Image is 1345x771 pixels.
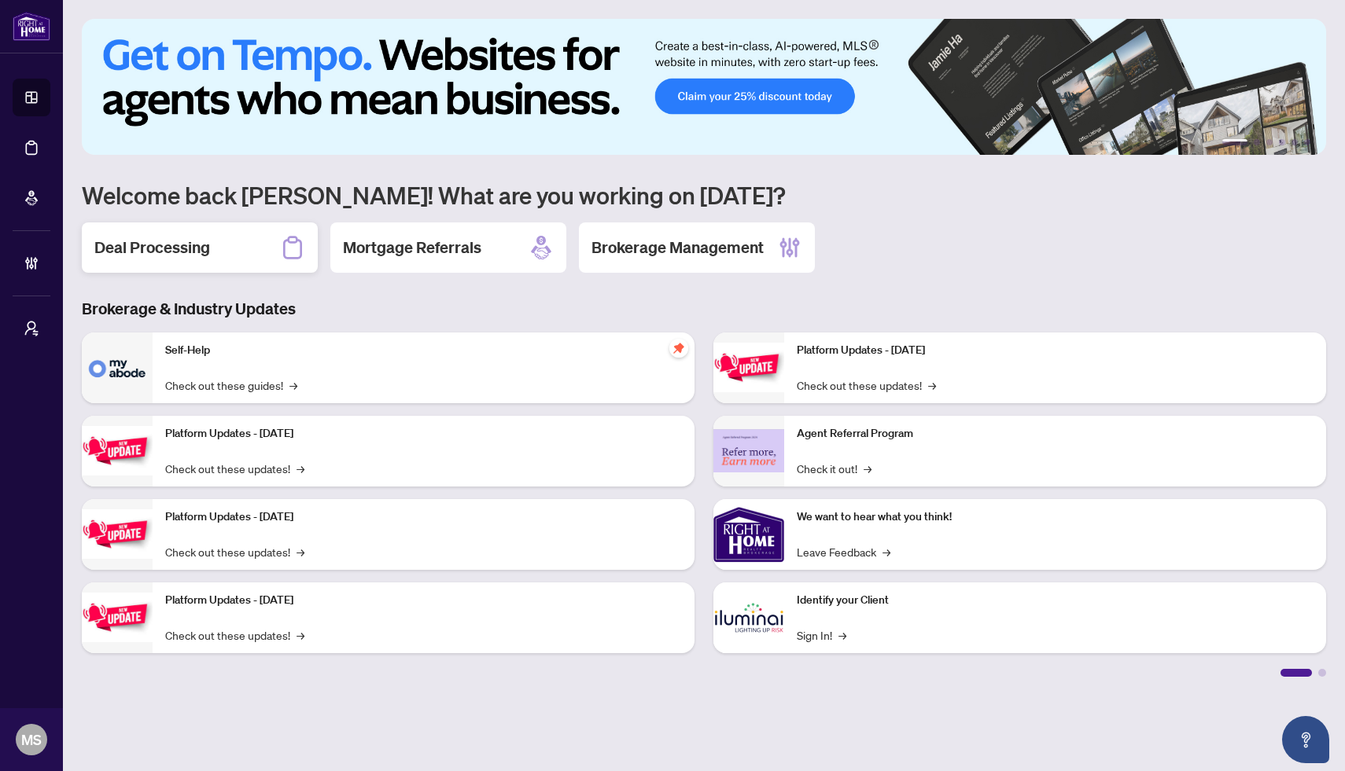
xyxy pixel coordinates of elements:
h1: Welcome back [PERSON_NAME]! What are you working on [DATE]? [82,180,1326,210]
p: Platform Updates - [DATE] [165,592,682,609]
h2: Brokerage Management [591,237,764,259]
p: Platform Updates - [DATE] [165,508,682,526]
button: 4 [1279,139,1285,145]
p: We want to hear what you think! [797,508,1314,526]
a: Check out these updates!→ [165,543,304,560]
img: Identify your Client [713,582,784,653]
img: Self-Help [82,332,153,403]
button: 1 [1222,139,1247,145]
button: Open asap [1282,716,1329,763]
h2: Deal Processing [94,237,210,259]
span: → [838,626,846,644]
a: Leave Feedback→ [797,543,890,560]
img: Platform Updates - September 16, 2025 [82,426,153,475]
span: user-switch [24,321,39,336]
span: → [297,543,304,560]
span: → [864,460,871,477]
p: Self-Help [165,342,682,359]
img: We want to hear what you think! [713,499,784,570]
img: Agent Referral Program [713,429,784,472]
button: 6 [1304,139,1310,145]
p: Agent Referral Program [797,425,1314,442]
a: Check out these updates!→ [165,460,304,477]
a: Check it out!→ [797,460,871,477]
p: Identify your Client [797,592,1314,609]
button: 5 [1292,139,1298,145]
img: Slide 0 [82,19,1326,155]
button: 3 [1266,139,1273,145]
span: → [297,460,304,477]
p: Platform Updates - [DATE] [165,425,682,442]
span: MS [21,729,42,751]
a: Sign In!→ [797,626,846,644]
a: Check out these updates!→ [165,626,304,644]
span: → [883,543,890,560]
img: Platform Updates - July 21, 2025 [82,509,153,559]
span: → [928,376,936,394]
span: → [297,626,304,644]
span: → [289,376,297,394]
img: logo [13,12,50,41]
button: 2 [1254,139,1260,145]
h3: Brokerage & Industry Updates [82,298,1326,320]
img: Platform Updates - June 23, 2025 [713,343,784,392]
h2: Mortgage Referrals [343,237,481,259]
span: pushpin [669,339,688,358]
p: Platform Updates - [DATE] [797,342,1314,359]
a: Check out these updates!→ [797,376,936,394]
a: Check out these guides!→ [165,376,297,394]
img: Platform Updates - July 8, 2025 [82,593,153,642]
